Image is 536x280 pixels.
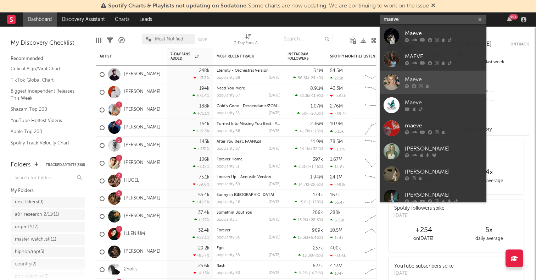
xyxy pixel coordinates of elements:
a: Apple Top 200 [11,128,78,136]
a: Turned Into Missing You (feat. [PERSON_NAME]) [217,122,305,126]
span: : Some charts are now updating. We are continuing to work on the issue [108,3,429,9]
button: 99+ [507,17,512,22]
svg: Chart title [362,154,394,172]
div: Ego [217,246,280,250]
div: +117 % [194,218,210,222]
a: Biggest Independent Releases This Week [11,87,78,102]
div: popularity: 30 [217,182,240,186]
div: ( ) [293,235,323,240]
input: Search for folders... [11,173,85,183]
div: -13.8 % [194,76,210,80]
a: Gold's Gone - Descendants/ZOMBIES: Worlds Collide Tour Version [217,104,339,108]
button: Save [198,38,207,42]
div: 145k [200,139,210,144]
a: [PERSON_NAME] [380,140,486,163]
div: ( ) [298,253,323,258]
div: [DATE] [269,76,280,80]
div: 2.76M [330,104,343,109]
div: hiphop/rap ( 5 ) [15,248,44,256]
div: next fckers ( 9 ) [15,198,44,207]
div: 288k [330,210,341,215]
div: 104k [330,271,344,276]
div: +831 % [194,147,210,151]
a: 2hollis [124,267,138,273]
div: Forever [217,229,280,232]
div: 99 + [509,14,518,20]
div: +254 [391,226,456,235]
div: maeve [405,122,483,130]
div: Maeve [405,29,483,38]
div: 206k [312,210,323,215]
div: ( ) [297,111,323,116]
span: +116 % [310,130,322,133]
a: country(2) [11,259,85,270]
span: +321 % [310,147,322,151]
div: 75.1k [199,175,210,180]
div: After You (feat. FAANGS) [217,140,280,144]
span: 32.3k [300,94,309,98]
div: ( ) [295,147,323,151]
div: -- [482,87,529,96]
div: [DATE] [269,94,280,98]
div: 32.4k [198,228,210,233]
svg: Chart title [362,208,394,225]
div: [DATE] [269,111,280,115]
div: 29.2k [198,246,210,251]
div: [DATE] [269,253,280,257]
div: 174k [313,193,323,197]
input: Search... [280,34,333,44]
a: MAEVE [380,48,486,71]
div: +19.3 % [192,129,210,133]
div: ( ) [295,93,323,98]
div: 5.13k [330,129,344,134]
div: 25.6k [198,264,210,268]
div: 2.36M [310,122,323,126]
div: [DATE] [269,182,280,186]
div: 969k [312,228,323,233]
a: [PERSON_NAME] [380,186,486,209]
div: 35.4k [330,200,345,205]
div: Maeve [405,76,483,84]
svg: Chart title [362,172,394,190]
div: popularity: 67 [217,147,240,151]
a: TikTok Global Chart [11,76,78,84]
div: on [DATE] [391,235,456,243]
div: popularity: 55 [217,111,240,115]
a: Eternity - Orchestral Version [217,69,269,73]
div: 273k [330,76,343,81]
a: Forever Home [217,158,242,161]
span: -20.3 % [309,112,322,116]
div: 1.67M [330,157,342,162]
a: After You (feat. FAANGS) [217,140,261,144]
a: flash [217,264,225,268]
span: 13.3k [303,254,312,258]
div: -464k [330,94,346,98]
div: [DATE] [269,236,280,240]
div: +71.4 % [192,93,210,98]
div: 1.94M [310,175,323,180]
div: Turned Into Missing You (feat. Avery Anna) [217,122,280,126]
div: flash [217,264,280,268]
a: Dashboard [23,12,57,27]
div: 8.91M [310,86,323,91]
div: 78.5M [330,139,343,144]
div: Forever Home [217,158,280,161]
a: Leads [134,12,157,27]
div: ( ) [294,164,323,169]
div: -- [482,96,529,105]
div: Recommended [11,55,85,63]
span: 41.7k [300,130,309,133]
div: -59.8 % [193,182,210,187]
div: YouTube subscribers spike [394,263,454,270]
div: 106k [199,157,210,162]
a: Maeve [380,94,486,117]
div: +71.1 % [193,111,210,116]
span: Dismiss [431,3,435,9]
div: 54.5M [330,68,343,73]
div: ( ) [293,218,323,222]
span: 15.6k [299,201,309,204]
span: Spotify Charts & Playlists not updating on Sodatone [108,3,246,9]
a: Critical Algo/Viral Chart [11,65,78,73]
div: Need You More [217,87,280,90]
div: ( ) [294,182,323,187]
